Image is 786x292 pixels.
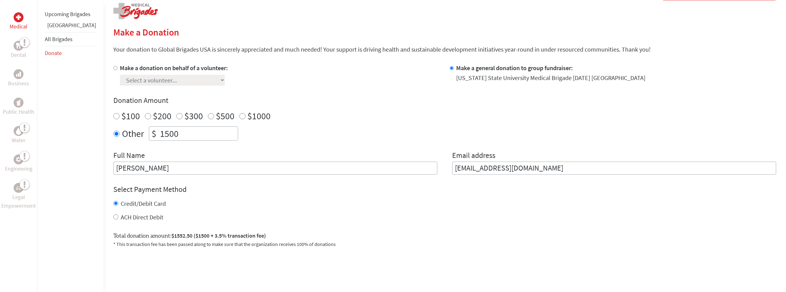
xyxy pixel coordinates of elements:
a: DentalDental [11,41,26,59]
img: Business [16,72,21,77]
p: Business [8,79,29,88]
iframe: reCAPTCHA [113,255,207,279]
label: $300 [184,110,203,122]
div: Business [14,69,23,79]
p: Water [12,136,25,145]
input: Enter Full Name [113,162,437,175]
label: $500 [216,110,234,122]
label: Email address [452,150,495,162]
a: WaterWater [12,126,25,145]
input: Your Email [452,162,776,175]
img: Water [16,127,21,134]
div: Legal Empowerment [14,183,23,193]
li: Guatemala [45,21,96,32]
a: MedicalMedical [10,12,27,31]
img: Medical [16,15,21,20]
p: Dental [11,51,26,59]
label: Credit/Debit Card [121,200,166,207]
p: Legal Empowerment [1,193,36,210]
h2: Make a Donation [113,27,776,38]
a: EngineeringEngineering [5,154,32,173]
div: Medical [14,12,23,22]
input: Enter Amount [159,127,238,140]
a: Donate [45,49,62,57]
label: ACH Direct Debit [121,213,163,221]
label: Make a general donation to group fundraiser: [456,64,573,72]
div: $ [149,127,159,140]
img: Dental [16,43,21,49]
li: Upcoming Brigades [45,7,96,21]
a: BusinessBusiness [8,69,29,88]
div: Engineering [14,154,23,164]
li: Donate [45,46,96,60]
p: Your donation to Global Brigades USA is sincerely appreciated and much needed! Your support is dr... [113,45,776,54]
label: $100 [121,110,140,122]
div: Public Health [14,98,23,108]
a: Legal EmpowermentLegal Empowerment [1,183,36,210]
label: $1000 [247,110,271,122]
p: Medical [10,22,27,31]
label: Total donation amount: [113,231,266,240]
p: * This transaction fee has been passed along to make sure that the organization receives 100% of ... [113,240,776,248]
div: Dental [14,41,23,51]
label: Make a donation on behalf of a volunteer: [120,64,228,72]
p: Engineering [5,164,32,173]
div: [US_STATE] State University Medical Brigade [DATE] [GEOGRAPHIC_DATA] [456,74,645,82]
img: Legal Empowerment [16,186,21,190]
a: [GEOGRAPHIC_DATA] [47,22,96,29]
h4: Donation Amount [113,95,776,105]
a: Public HealthPublic Health [3,98,34,116]
label: Other [122,126,144,141]
span: $1552.50 ($1500 + 3.5% transaction fee) [171,232,266,239]
label: Full Name [113,150,145,162]
img: logo-medical.png [113,3,158,19]
div: Water [14,126,23,136]
p: Public Health [3,108,34,116]
li: All Brigades [45,32,96,46]
h4: Select Payment Method [113,184,776,194]
a: Upcoming Brigades [45,11,90,18]
img: Public Health [16,99,21,106]
label: $200 [153,110,171,122]
img: Engineering [16,157,21,162]
a: All Brigades [45,36,73,43]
